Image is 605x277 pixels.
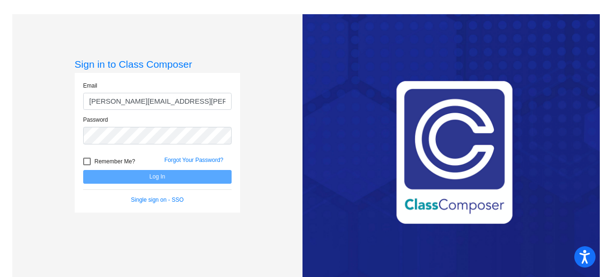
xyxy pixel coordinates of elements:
[95,156,135,167] span: Remember Me?
[131,197,183,203] a: Single sign on - SSO
[83,170,232,184] button: Log In
[75,58,240,70] h3: Sign in to Class Composer
[83,81,97,90] label: Email
[83,116,108,124] label: Password
[164,157,224,163] a: Forgot Your Password?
